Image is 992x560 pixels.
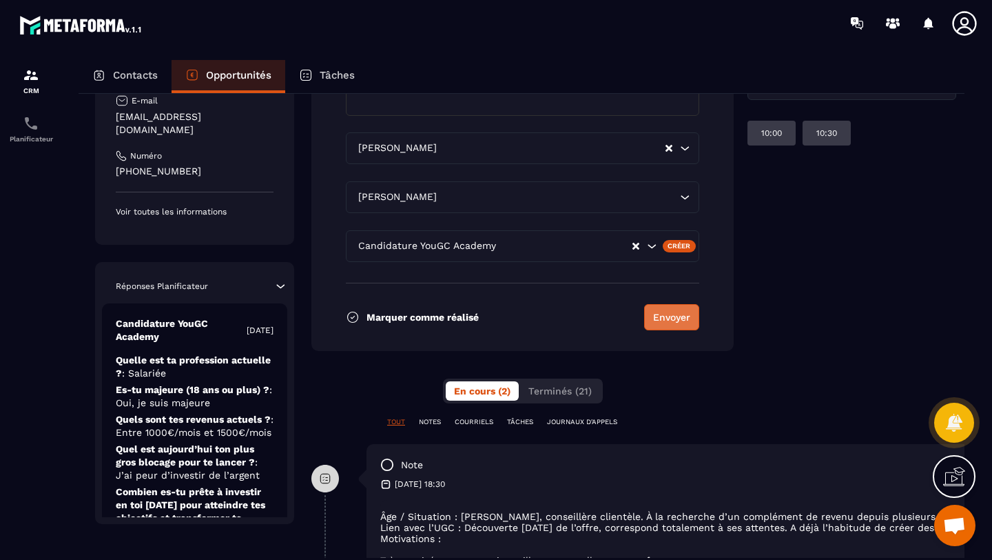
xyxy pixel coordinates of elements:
[116,383,273,410] p: Es-tu majeure (18 ans ou plus) ?
[387,417,405,427] p: TOUT
[116,110,273,137] p: [EMAIL_ADDRESS][DOMAIN_NAME]
[346,230,699,262] div: Search for option
[528,386,592,397] span: Terminés (21)
[934,505,975,546] a: Ouvrir le chat
[116,165,273,178] p: [PHONE_NUMBER]
[454,386,510,397] span: En cours (2)
[644,304,699,330] button: Envoyer
[132,95,158,106] p: E-mail
[355,239,499,254] span: Candidature YouGC Academy
[23,67,39,83] img: formation
[116,443,273,482] p: Quel est aujourd’hui ton plus gros blocage pour te lancer ?
[440,141,664,156] input: Search for option
[366,312,479,323] p: Marquer comme réalisé
[122,368,166,379] span: : Salariée
[816,128,837,139] p: 10:30
[116,317,247,343] p: Candidature YouGC Academy
[3,135,59,143] p: Planificateur
[79,60,172,93] a: Contacts
[19,12,143,37] img: logo
[346,132,699,164] div: Search for option
[663,240,696,252] div: Créer
[320,69,355,81] p: Tâches
[761,128,782,139] p: 10:00
[113,69,158,81] p: Contacts
[116,354,273,380] p: Quelle est ta profession actuelle ?
[116,206,273,217] p: Voir toutes les informations
[355,141,440,156] span: [PERSON_NAME]
[346,181,699,213] div: Search for option
[285,60,369,93] a: Tâches
[455,417,493,427] p: COURRIELS
[507,417,533,427] p: TÂCHES
[23,115,39,132] img: scheduler
[547,417,617,427] p: JOURNAUX D'APPELS
[130,150,162,161] p: Numéro
[419,417,441,427] p: NOTES
[116,281,208,292] p: Réponses Planificateur
[206,69,271,81] p: Opportunités
[395,479,445,490] p: [DATE] 18:30
[355,190,440,205] span: [PERSON_NAME]
[116,486,273,551] p: Combien es-tu prête à investir en toi [DATE] pour atteindre tes objectifs et transformer ta situa...
[172,60,285,93] a: Opportunités
[401,459,423,472] p: note
[440,190,676,205] input: Search for option
[499,239,631,254] input: Search for option
[3,105,59,153] a: schedulerschedulerPlanificateur
[247,325,273,336] p: [DATE]
[446,381,519,401] button: En cours (2)
[520,381,600,401] button: Terminés (21)
[3,87,59,94] p: CRM
[3,57,59,105] a: formationformationCRM
[665,143,672,154] button: Clear Selected
[632,241,639,252] button: Clear Selected
[116,413,273,439] p: Quels sont tes revenus actuels ?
